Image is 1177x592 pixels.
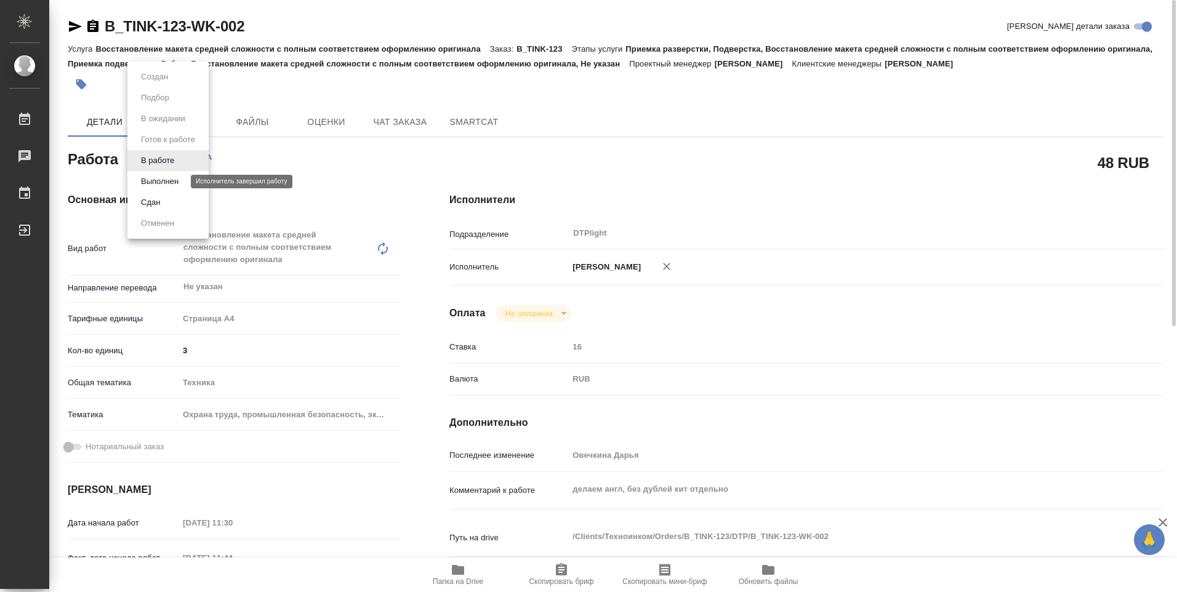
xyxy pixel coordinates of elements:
button: Готов к работе [137,133,199,146]
button: Подбор [137,91,173,105]
button: Отменен [137,217,178,230]
button: Сдан [137,196,164,209]
button: Создан [137,70,172,84]
button: Выполнен [137,175,182,188]
button: В работе [137,154,178,167]
button: В ожидании [137,112,189,126]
